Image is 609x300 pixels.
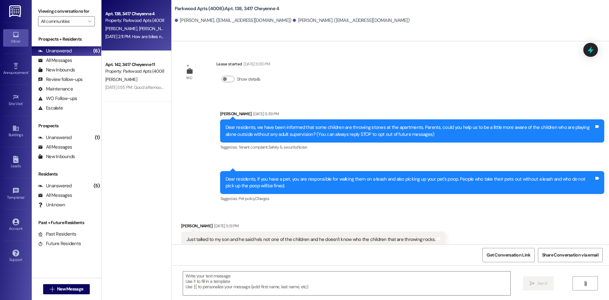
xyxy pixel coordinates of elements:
[9,5,22,17] img: ResiDesk Logo
[105,17,164,24] div: Property: Parkwood Apts (4008)
[220,194,604,203] div: Tagged as:
[38,202,65,208] div: Unknown
[3,248,29,265] a: Support
[239,144,268,150] span: Tenant complaint ,
[3,123,29,140] a: Buildings
[187,236,435,243] div: Just talked to my son and he said he's not one of the children and he doesn't know who the childr...
[530,281,534,286] i: 
[32,171,101,177] div: Residents
[213,223,239,229] div: [DATE] 5:51 PM
[105,34,197,39] div: [DATE] 2:11 PM: How are bikes not allowed outside?
[293,17,409,24] div: [PERSON_NAME]. ([EMAIL_ADDRESS][DOMAIN_NAME])
[38,144,72,150] div: All Messages
[583,281,588,286] i: 
[32,123,101,129] div: Prospects
[38,231,76,237] div: Past Residents
[220,110,604,119] div: [PERSON_NAME]
[3,29,29,46] a: Inbox
[105,26,139,31] span: [PERSON_NAME]
[38,48,72,54] div: Unanswered
[3,154,29,171] a: Leads
[242,61,270,67] div: [DATE] 5:00 PM
[38,86,73,92] div: Maintenance
[175,5,279,12] b: Parkwood Apts (4008): Apt. 138, 3417 Cheyenne 4
[239,196,255,201] span: Pet policy ,
[297,144,307,150] span: Noise
[482,248,534,262] button: Get Conversation Link
[252,110,279,117] div: [DATE] 5:39 PM
[3,185,29,203] a: Templates •
[268,144,297,150] span: Safety & security ,
[186,75,192,81] div: WO
[24,194,25,199] span: •
[487,252,530,258] span: Get Conversation Link
[41,16,85,26] input: All communities
[216,61,270,70] div: Lease started
[43,284,90,294] button: New Message
[105,68,164,75] div: Property: Parkwood Apts (4008)
[220,143,604,152] div: Tagged as:
[523,276,554,290] button: Send
[38,6,95,16] label: Viewing conversations for
[57,286,83,292] span: New Message
[175,17,291,24] div: [PERSON_NAME]. ([EMAIL_ADDRESS][DOMAIN_NAME])
[226,176,594,190] div: Dear residents, if you have a pet, you are responsible for walking them on a leash and also picki...
[50,287,55,292] i: 
[38,67,75,73] div: New Inbounds
[32,219,101,226] div: Past + Future Residents
[537,280,547,287] span: Send
[105,10,164,17] div: Apt. 138, 3417 Cheyenne 4
[538,248,603,262] button: Share Conversation via email
[38,153,75,160] div: New Inbounds
[3,217,29,234] a: Account
[237,76,260,83] label: Show details
[28,70,29,74] span: •
[3,92,29,109] a: Site Visit •
[38,95,77,102] div: WO Follow-ups
[38,240,81,247] div: Future Residents
[23,101,24,105] span: •
[92,181,101,191] div: (5)
[92,46,101,56] div: (6)
[139,26,170,31] span: [PERSON_NAME]
[32,36,101,43] div: Prospects + Residents
[88,19,91,24] i: 
[542,252,599,258] span: Share Conversation via email
[226,124,594,138] div: Dear residents, we have been informed that some children are throwing stones at the apartments. P...
[105,77,137,82] span: [PERSON_NAME]
[38,192,72,199] div: All Messages
[38,183,72,189] div: Unanswered
[93,133,101,143] div: (1)
[38,134,72,141] div: Unanswered
[38,76,82,83] div: Review follow-ups
[255,196,269,201] span: Charges
[38,57,72,64] div: All Messages
[38,105,63,111] div: Escalate
[105,61,164,68] div: Apt. 142, 3417 Cheyenne 11
[181,223,446,231] div: [PERSON_NAME]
